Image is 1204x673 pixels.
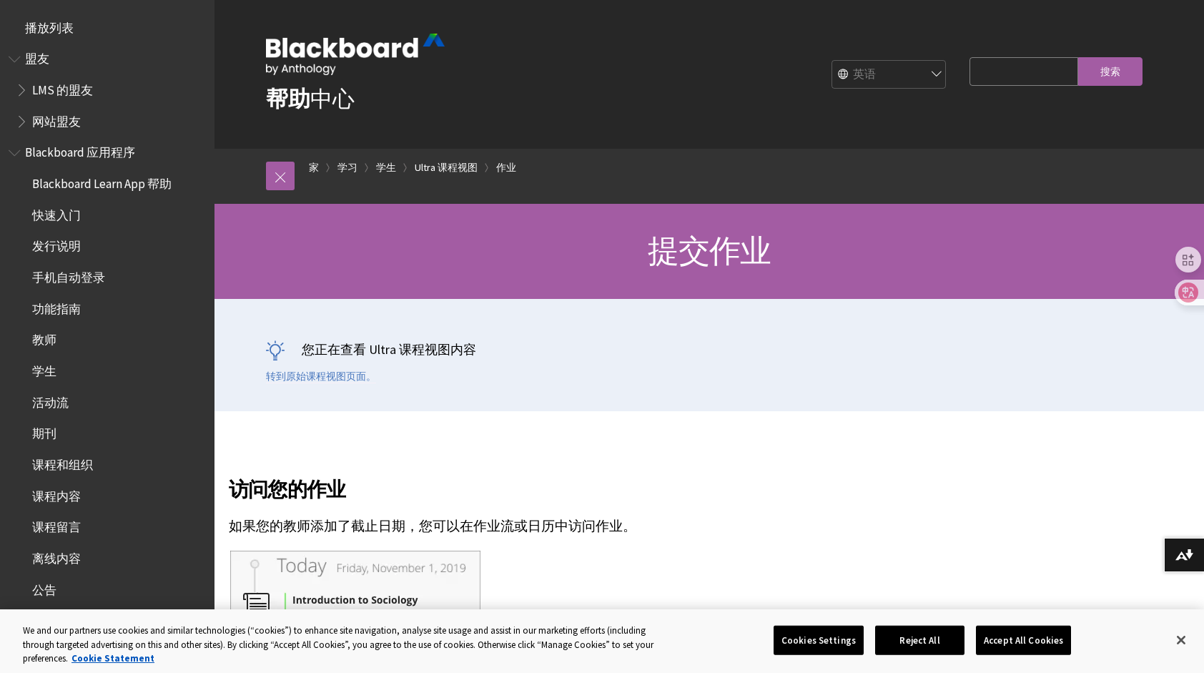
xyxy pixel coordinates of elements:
[32,390,69,410] span: 活动流
[32,484,81,503] span: 课程内容
[266,340,1153,358] p: 您正在查看 Ultra 课程视图内容
[496,159,516,177] a: 作业
[266,84,355,113] a: 帮助中心
[32,516,81,535] span: 课程留言
[32,453,93,472] span: 课程和组织
[32,297,81,316] span: 功能指南
[32,328,56,348] span: 教师
[32,265,105,285] span: 手机自动登录
[32,578,56,597] span: 公告
[1078,57,1143,85] input: 搜索
[25,16,74,35] span: 播放列表
[229,549,483,634] img: 学生视图的活动流中显示的新作业通知。
[25,141,135,160] span: Blackboard 应用程序
[32,359,56,378] span: 学生
[71,652,154,664] a: More information about your privacy, opens in a new tab
[229,517,978,536] p: 如果您的教师添加了截止日期，您可以在作业流或日历中访问作业。
[832,61,947,89] select: 站点语言选择器
[32,78,93,97] span: LMS 的盟友
[266,34,445,75] img: Blackboard by Anthology
[32,422,56,441] span: 期刊
[266,84,310,113] strong: 帮助
[648,231,771,270] span: 提交作业
[774,625,864,655] button: Cookies Settings
[229,474,978,504] span: 访问您的作业
[32,546,81,566] span: 离线内容
[32,109,81,129] span: 网站盟友
[25,47,49,67] span: 盟友
[415,159,478,177] a: Ultra 课程视图
[32,203,81,222] span: 快速入门
[1165,624,1197,656] button: Close
[32,235,81,254] span: 发行说明
[266,370,376,383] a: 转到原始课程视图页面。
[9,16,206,40] nav: 播放列表的书籍大纲
[309,159,319,177] a: 家
[32,172,172,191] span: Blackboard Learn App 帮助
[337,159,357,177] a: 学习
[9,47,206,134] nav: Anthology Ally Help 的书籍大纲
[875,625,964,655] button: Reject All
[376,159,396,177] a: 学生
[976,625,1071,655] button: Accept All Cookies
[23,624,662,666] div: We and our partners use cookies and similar technologies (“cookies”) to enhance site navigation, ...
